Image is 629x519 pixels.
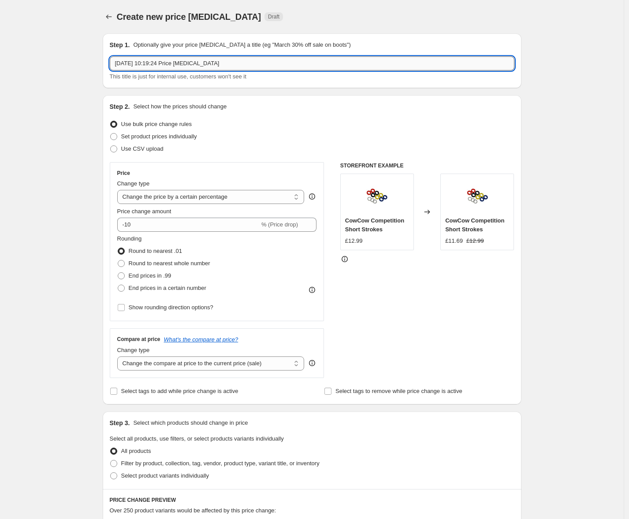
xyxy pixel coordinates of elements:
h2: Step 1. [110,41,130,49]
span: End prices in .99 [129,272,171,279]
span: Round to nearest whole number [129,260,210,267]
span: Rounding [117,235,142,242]
h6: STOREFRONT EXAMPLE [340,162,514,169]
span: This title is just for internal use, customers won't see it [110,73,246,80]
span: Use CSV upload [121,145,164,152]
h2: Step 2. [110,102,130,111]
span: Price change amount [117,208,171,215]
span: Over 250 product variants would be affected by this price change: [110,507,276,514]
div: £11.69 [445,237,463,245]
span: Select product variants individually [121,472,209,479]
p: Select how the prices should change [133,102,227,111]
span: Set product prices individually [121,133,197,140]
span: % (Price drop) [261,221,298,228]
span: Draft [268,13,279,20]
button: Price change jobs [103,11,115,23]
span: Select tags to add while price change is active [121,388,238,394]
span: Select all products, use filters, or select products variants individually [110,435,284,442]
span: Change type [117,347,150,353]
div: £12.99 [345,237,363,245]
p: Optionally give your price [MEDICAL_DATA] a title (eg "March 30% off sale on boots") [133,41,350,49]
span: Change type [117,180,150,187]
span: Filter by product, collection, tag, vendor, product type, variant title, or inventory [121,460,320,467]
span: CowCow Competition Short Strokes [345,217,404,233]
input: 30% off holiday sale [110,56,514,70]
span: Create new price [MEDICAL_DATA] [117,12,261,22]
button: What's the compare at price? [164,336,238,343]
img: cowcow-competition-buffers-494143_80x.jpg [359,178,395,214]
h6: PRICE CHANGE PREVIEW [110,497,514,504]
span: Select tags to remove while price change is active [335,388,462,394]
span: Show rounding direction options? [129,304,213,311]
img: cowcow-competition-buffers-494143_80x.jpg [460,178,495,214]
h3: Price [117,170,130,177]
span: CowCow Competition Short Strokes [445,217,504,233]
span: End prices in a certain number [129,285,206,291]
span: Use bulk price change rules [121,121,192,127]
strike: £12.99 [466,237,484,245]
div: help [308,359,316,367]
h3: Compare at price [117,336,160,343]
input: -15 [117,218,260,232]
span: All products [121,448,151,454]
div: help [308,192,316,201]
h2: Step 3. [110,419,130,427]
p: Select which products should change in price [133,419,248,427]
span: Round to nearest .01 [129,248,182,254]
